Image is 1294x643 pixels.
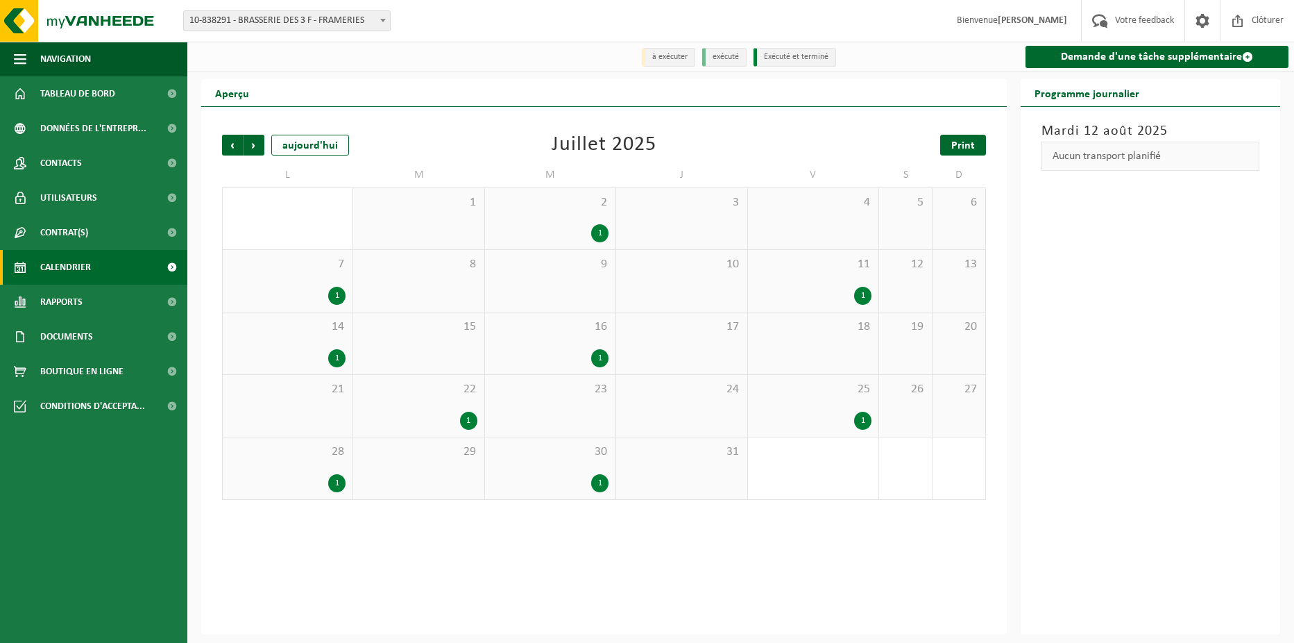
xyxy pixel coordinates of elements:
[40,146,82,181] span: Contacts
[940,135,986,156] a: Print
[460,412,477,430] div: 1
[1021,79,1153,106] h2: Programme journalier
[886,257,925,272] span: 12
[1041,121,1259,142] h3: Mardi 12 août 2025
[222,162,353,187] td: L
[201,79,263,106] h2: Aperçu
[754,48,836,67] li: Exécuté et terminé
[360,195,477,210] span: 1
[939,319,978,335] span: 20
[939,195,978,210] span: 6
[591,349,608,367] div: 1
[755,257,871,272] span: 11
[184,11,390,31] span: 10-838291 - BRASSERIE DES 3 F - FRAMERIES
[886,319,925,335] span: 19
[230,382,346,397] span: 21
[353,162,484,187] td: M
[328,474,346,492] div: 1
[591,224,608,242] div: 1
[623,195,740,210] span: 3
[40,215,88,250] span: Contrat(s)
[230,319,346,335] span: 14
[854,412,871,430] div: 1
[951,140,975,151] span: Print
[271,135,349,156] div: aujourd'hui
[360,382,477,397] span: 22
[879,162,933,187] td: S
[328,349,346,367] div: 1
[1025,46,1288,68] a: Demande d'une tâche supplémentaire
[1041,142,1259,171] div: Aucun transport planifié
[623,319,740,335] span: 17
[40,319,93,354] span: Documents
[748,162,879,187] td: V
[40,285,83,319] span: Rapports
[328,287,346,305] div: 1
[40,42,91,76] span: Navigation
[552,135,656,156] div: Juillet 2025
[854,287,871,305] div: 1
[623,382,740,397] span: 24
[933,162,986,187] td: D
[591,474,608,492] div: 1
[40,76,115,111] span: Tableau de bord
[616,162,747,187] td: J
[360,319,477,335] span: 15
[40,181,97,215] span: Utilisateurs
[623,257,740,272] span: 10
[492,382,608,397] span: 23
[230,257,346,272] span: 7
[755,195,871,210] span: 4
[360,257,477,272] span: 8
[492,319,608,335] span: 16
[755,319,871,335] span: 18
[40,389,145,424] span: Conditions d'accepta...
[939,382,978,397] span: 27
[222,135,243,156] span: Précédent
[492,195,608,210] span: 2
[998,15,1067,26] strong: [PERSON_NAME]
[702,48,747,67] li: exécuté
[886,195,925,210] span: 5
[40,354,124,389] span: Boutique en ligne
[360,444,477,460] span: 29
[755,382,871,397] span: 25
[492,444,608,460] span: 30
[40,250,91,285] span: Calendrier
[485,162,616,187] td: M
[492,257,608,272] span: 9
[230,444,346,460] span: 28
[623,444,740,460] span: 31
[183,10,391,31] span: 10-838291 - BRASSERIE DES 3 F - FRAMERIES
[886,382,925,397] span: 26
[939,257,978,272] span: 13
[40,111,146,146] span: Données de l'entrepr...
[244,135,264,156] span: Suivant
[642,48,695,67] li: à exécuter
